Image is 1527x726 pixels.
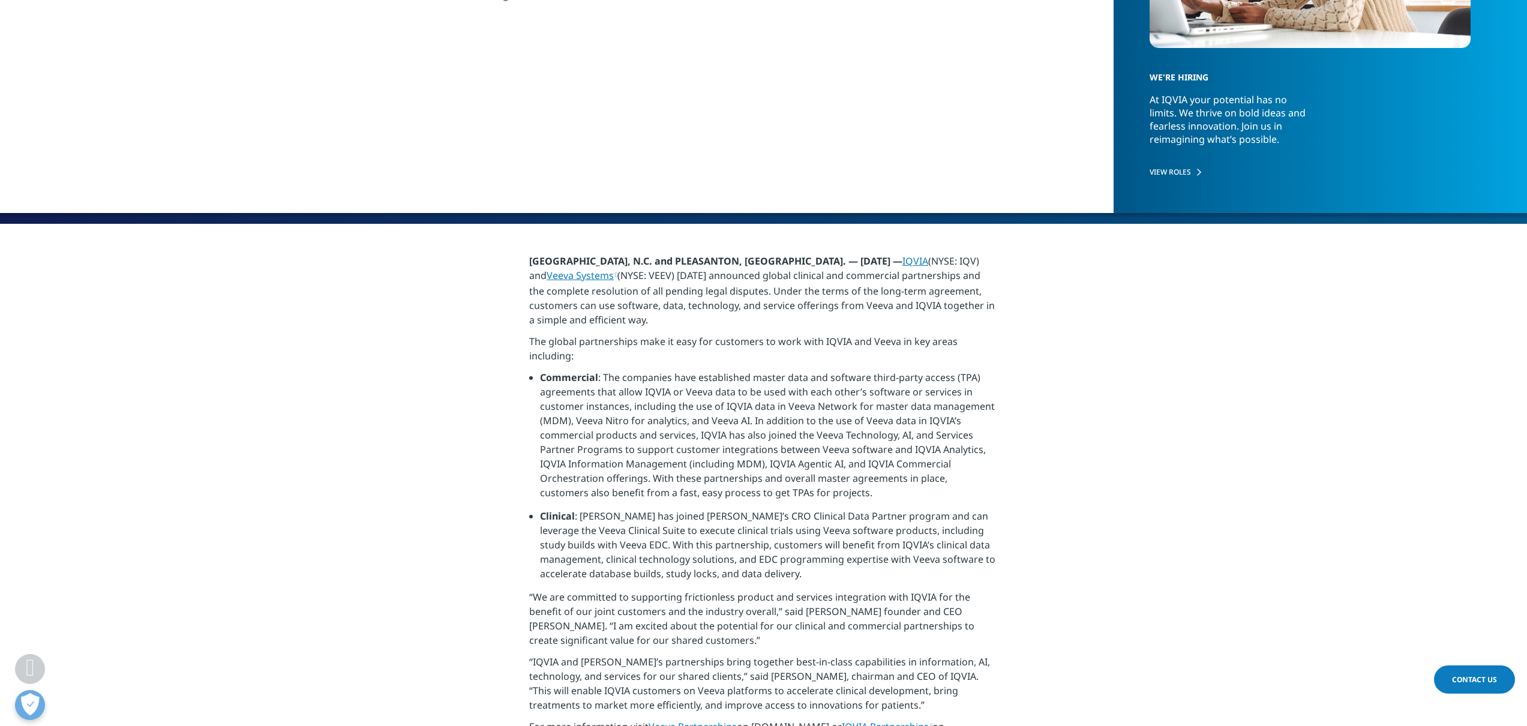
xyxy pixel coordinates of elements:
[547,269,617,282] a: Veeva Systems
[529,254,902,268] strong: [GEOGRAPHIC_DATA], N.C. and PLEASANTON, [GEOGRAPHIC_DATA]. — [DATE] —
[540,370,998,509] li: : The companies have established master data and software third-party access (TPA) agreements tha...
[15,690,45,720] button: Open Preferences
[529,254,998,334] p: (NYSE: IQV) and (NYSE: VEEV) [DATE] announced global clinical and commercial partnerships and the...
[1150,51,1454,93] h5: WE'RE HIRING
[529,590,998,655] p: “We are committed to supporting frictionless product and services integration with IQVIA for the ...
[540,371,598,384] strong: Commercial
[1434,665,1515,694] a: Contact Us
[1452,674,1497,685] span: Contact Us
[540,509,575,523] strong: Clinical
[540,509,998,590] li: : [PERSON_NAME] has joined [PERSON_NAME]’s CRO Clinical Data Partner program and can leverage the...
[529,334,998,370] p: The global partnerships make it easy for customers to work with IQVIA and Veeva in key areas incl...
[902,254,928,268] a: IQVIA
[1150,167,1471,177] a: VIEW ROLES
[1150,93,1315,157] p: At IQVIA your potential has no limits. We thrive on bold ideas and fearless innovation. Join us i...
[529,655,998,719] p: “IQVIA and [PERSON_NAME]’s partnerships bring together best-in-class capabilities in information,...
